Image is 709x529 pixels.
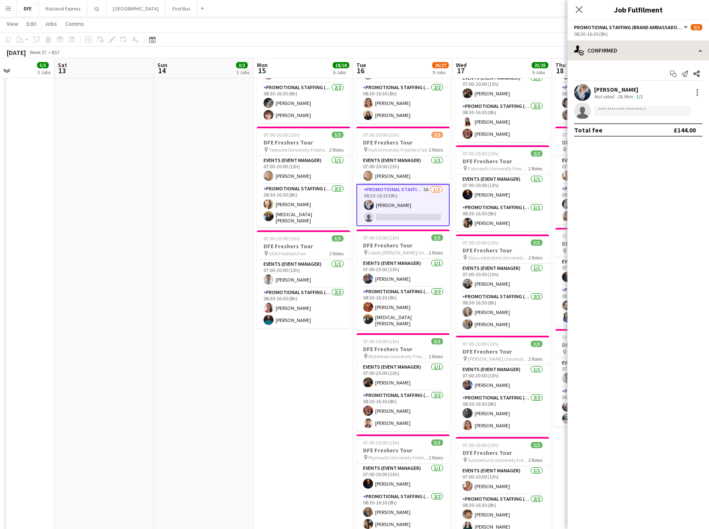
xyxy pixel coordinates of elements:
[356,127,450,226] app-job-card: 07:00-20:00 (13h)2/3DFE Freshers Tour Hull University Freshers Fair2 RolesEvents (Event Manager)1...
[356,464,450,492] app-card-role: Events (Event Manager)1/107:00-20:00 (13h)[PERSON_NAME]
[456,365,549,393] app-card-role: Events (Event Manager)1/107:00-20:00 (13h)[PERSON_NAME]
[157,61,167,69] span: Sun
[456,203,549,231] app-card-role: Promotional Staffing (Brand Ambassadors)1/108:30-16:30 (8h)[PERSON_NAME]
[691,24,702,30] span: 2/3
[3,18,22,29] a: View
[555,329,649,427] app-job-card: 07:00-20:00 (13h)3/3DFE Freshers Tour [GEOGRAPHIC_DATA] Freshers Fair2 RolesEvents (Event Manager...
[463,150,499,157] span: 07:00-20:00 (13h)
[356,230,450,330] app-job-card: 07:00-20:00 (13h)3/3DFE Freshers Tour Leeds [PERSON_NAME] University Freshers Fair2 RolesEvents (...
[356,287,450,330] app-card-role: Promotional Staffing (Brand Ambassadors)2/208:30-16:30 (8h)[PERSON_NAME][MEDICAL_DATA][PERSON_NAME]
[574,31,702,37] div: 08:30-16:30 (8h)
[555,139,649,146] h3: DFE Freshers Tour
[62,18,87,29] a: Comms
[52,49,60,55] div: BST
[562,334,598,340] span: 07:00-20:00 (13h)
[616,93,634,100] div: 28.9km
[156,66,167,75] span: 14
[37,69,50,75] div: 3 Jobs
[456,157,549,165] h3: DFE Freshers Tour
[528,255,542,261] span: 2 Roles
[562,233,598,239] span: 07:00-20:00 (13h)
[236,62,248,68] span: 3/3
[456,235,549,332] app-job-card: 07:00-20:00 (13h)3/3DFE Freshers Tour Gloucestershire University Freshers Fair2 RolesEvents (Even...
[463,240,499,246] span: 07:00-20:00 (13h)
[531,341,542,347] span: 3/3
[532,69,548,75] div: 9 Jobs
[463,442,499,448] span: 07:00-20:00 (13h)
[256,66,268,75] span: 15
[368,454,429,461] span: Plymouth University Freshers Fair
[257,184,350,227] app-card-role: Promotional Staffing (Brand Ambassadors)2/208:30-16:30 (8h)[PERSON_NAME][MEDICAL_DATA][PERSON_NAME]
[456,336,549,434] div: 07:00-20:00 (13h)3/3DFE Freshers Tour [PERSON_NAME] University Freshers Fair2 RolesEvents (Event ...
[456,264,549,292] app-card-role: Events (Event Manager)1/107:00-20:00 (13h)[PERSON_NAME]
[456,102,549,142] app-card-role: Promotional Staffing (Brand Ambassadors)2/208:30-16:30 (8h)[PERSON_NAME][PERSON_NAME]
[257,61,268,69] span: Mon
[567,40,709,60] div: Confirmed
[429,250,443,256] span: 2 Roles
[332,132,343,138] span: 3/3
[528,356,542,362] span: 2 Roles
[431,338,443,344] span: 3/3
[468,255,528,261] span: Gloucestershire University Freshers Fair
[106,0,166,17] button: [GEOGRAPHIC_DATA]
[356,333,450,431] app-job-card: 07:00-20:00 (13h)3/3DFE Freshers Tour Middlesex University Freshers Fair2 RolesEvents (Event Mana...
[456,61,467,69] span: Wed
[356,259,450,287] app-card-role: Events (Event Manager)1/107:00-20:00 (13h)[PERSON_NAME]
[574,126,602,134] div: Total fee
[528,165,542,172] span: 2 Roles
[429,147,443,153] span: 2 Roles
[456,393,549,434] app-card-role: Promotional Staffing (Brand Ambassadors)2/208:30-16:30 (8h)[PERSON_NAME][PERSON_NAME]
[257,156,350,184] app-card-role: Events (Event Manager)1/107:00-20:00 (13h)[PERSON_NAME]
[574,24,682,30] span: Promotional Staffing (Brand Ambassadors)
[555,127,649,225] app-job-card: 07:00-20:00 (13h)3/3DFE Freshers Tour [GEOGRAPHIC_DATA] Freshers Fair2 RolesEvents (Event Manager...
[356,345,450,353] h3: DFE Freshers Tour
[431,132,443,138] span: 2/3
[555,83,649,123] app-card-role: Promotional Staffing (Brand Ambassadors)2/208:30-16:30 (8h)[PERSON_NAME][PERSON_NAME]
[468,356,528,362] span: [PERSON_NAME] University Freshers Fair
[456,348,549,355] h3: DFE Freshers Tour
[356,139,450,146] h3: DFE Freshers Tour
[555,240,649,247] h3: DFE Freshers Tour
[636,93,643,100] app-skills-label: 1/1
[368,250,429,256] span: Leeds [PERSON_NAME] University Freshers Fair
[166,0,197,17] button: First Bus
[463,341,499,347] span: 07:00-20:00 (13h)
[555,285,649,326] app-card-role: Promotional Staffing (Brand Ambassadors)2/208:30-16:30 (8h)[PERSON_NAME][PERSON_NAME]
[356,447,450,454] h3: DFE Freshers Tour
[257,242,350,250] h3: DFE Freshers Tour
[355,66,366,75] span: 16
[594,93,616,100] div: Not rated
[257,230,350,328] app-job-card: 07:00-20:00 (13h)3/3DFE Freshers Tour UEA Freshers Fair2 RolesEvents (Event Manager)1/107:00-20:0...
[574,24,689,30] button: Promotional Staffing (Brand Ambassadors)
[363,235,399,241] span: 07:00-20:00 (13h)
[333,62,349,68] span: 18/18
[368,353,429,359] span: Middlesex University Freshers Fair
[27,49,48,55] span: Week 37
[429,353,443,359] span: 2 Roles
[554,66,566,75] span: 18
[456,449,549,457] h3: DFE Freshers Tour
[368,147,428,153] span: Hull University Freshers Fair
[27,20,36,27] span: Edit
[264,235,300,242] span: 07:00-20:00 (13h)
[456,44,549,142] app-job-card: 07:00-20:00 (13h)3/3DFE Freshers Tour Creative Arts University Freshers Fair2 RolesEvents (Event ...
[356,156,450,184] app-card-role: Events (Event Manager)1/107:00-20:00 (13h)[PERSON_NAME]
[356,83,450,123] app-card-role: Promotional Staffing (Brand Ambassadors)2/208:30-16:30 (8h)[PERSON_NAME][PERSON_NAME]
[356,362,450,391] app-card-role: Events (Event Manager)1/107:00-20:00 (13h)[PERSON_NAME]
[45,20,57,27] span: Jobs
[555,387,649,427] app-card-role: Promotional Staffing (Brand Ambassadors)2/208:30-16:30 (8h)[PERSON_NAME][PERSON_NAME]
[269,147,329,153] span: Teesside University Freshers Fair
[269,250,306,257] span: UEA Freshers Fair
[456,73,549,102] app-card-role: Events (Event Manager)1/107:00-20:00 (13h)[PERSON_NAME]
[356,184,450,226] app-card-role: Promotional Staffing (Brand Ambassadors)3A1/208:30-16:30 (8h)[PERSON_NAME]
[432,62,449,68] span: 26/27
[555,228,649,326] div: 07:00-20:00 (13h)3/3DFE Freshers Tour Solent University Freshers Fair2 RolesEvents (Event Manager...
[456,145,549,231] app-job-card: 07:00-20:00 (13h)2/2DFE Freshers Tour Falmouth University Freshers Fair2 RolesEvents (Event Manag...
[257,139,350,146] h3: DFE Freshers Tour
